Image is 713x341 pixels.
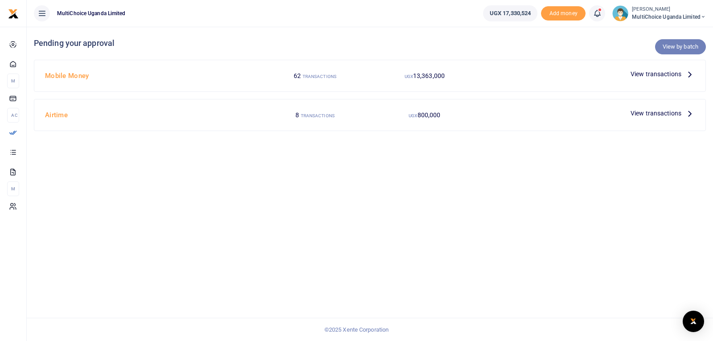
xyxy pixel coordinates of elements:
[483,5,537,21] a: UGX 17,330,524
[479,5,541,21] li: Wallet ballance
[53,9,129,17] span: MultiChoice Uganda Limited
[683,311,704,332] div: Open Intercom Messenger
[301,113,335,118] small: TRANSACTIONS
[612,5,628,21] img: profile-user
[418,111,441,119] span: 800,000
[45,71,257,81] h4: Mobile Money
[405,74,413,79] small: UGX
[541,6,586,21] span: Add money
[7,74,19,88] li: M
[45,110,257,120] h4: Airtime
[655,39,706,54] a: View by batch
[7,108,19,123] li: Ac
[490,9,531,18] span: UGX 17,330,524
[541,9,586,16] a: Add money
[295,111,299,119] span: 8
[34,38,706,48] h4: Pending your approval
[632,6,706,13] small: [PERSON_NAME]
[303,74,336,79] small: TRANSACTIONS
[409,113,417,118] small: UGX
[631,69,681,79] span: View transactions
[8,10,19,16] a: logo-small logo-large logo-large
[612,5,706,21] a: profile-user [PERSON_NAME] MultiChoice Uganda Limited
[631,108,681,118] span: View transactions
[294,72,301,79] span: 62
[7,181,19,196] li: M
[632,13,706,21] span: MultiChoice Uganda Limited
[413,72,445,79] span: 13,363,000
[8,8,19,19] img: logo-small
[541,6,586,21] li: Toup your wallet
